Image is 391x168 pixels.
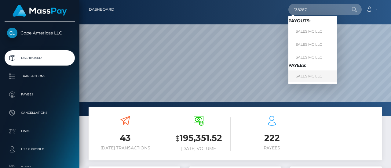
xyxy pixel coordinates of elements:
a: Transactions [5,69,75,84]
h6: Payouts: [288,18,337,23]
a: Payees [5,87,75,102]
a: Links [5,123,75,139]
img: MassPay Logo [13,5,67,17]
p: Transactions [7,72,72,81]
a: SALES MG LLC [288,26,337,37]
h3: 222 [240,132,304,144]
a: SALES MG LLC [288,39,337,50]
h6: [DATE] Volume [166,146,231,151]
a: SALES MG LLC [288,70,337,82]
h6: Payees [240,145,304,151]
p: Payees [7,90,72,99]
small: $ [175,134,180,143]
p: Cancellations [7,108,72,117]
p: Links [7,127,72,136]
h3: 43 [93,132,157,144]
h6: Payees: [288,63,337,68]
a: Dashboard [89,3,114,16]
img: Cope Americas LLC [7,28,17,38]
a: Cancellations [5,105,75,120]
a: SALES MG LLC [288,52,337,63]
p: Dashboard [7,53,72,63]
a: User Profile [5,142,75,157]
a: Dashboard [5,50,75,66]
span: Cope Americas LLC [5,30,75,36]
input: Search... [288,4,346,15]
p: User Profile [7,145,72,154]
h3: 195,351.52 [166,132,231,145]
h6: [DATE] Transactions [93,145,157,151]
